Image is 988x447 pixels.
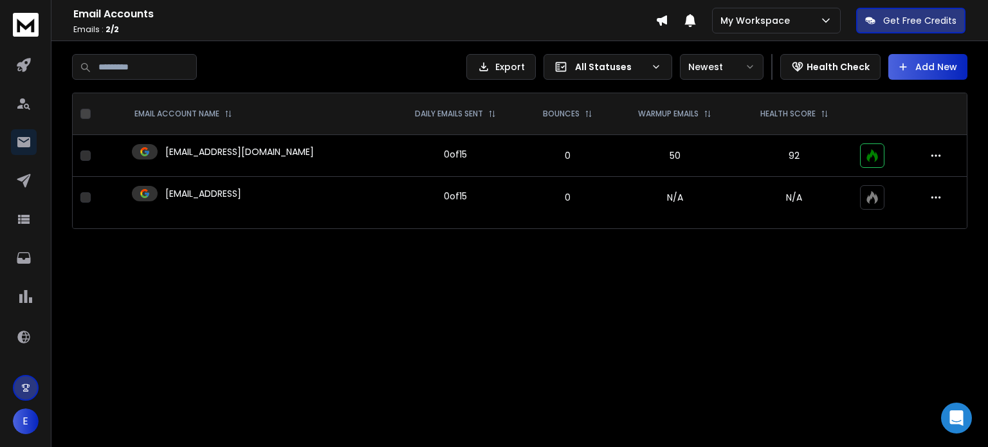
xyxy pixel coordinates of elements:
p: Health Check [807,60,870,73]
div: EMAIL ACCOUNT NAME [134,109,232,119]
span: 2 / 2 [105,24,119,35]
button: Get Free Credits [856,8,965,33]
p: 0 [529,149,606,162]
p: All Statuses [575,60,646,73]
td: 50 [614,135,736,177]
td: N/A [614,177,736,219]
p: [EMAIL_ADDRESS] [165,187,241,200]
p: WARMUP EMAILS [638,109,699,119]
h1: Email Accounts [73,6,655,22]
p: Get Free Credits [883,14,956,27]
button: Health Check [780,54,881,80]
p: My Workspace [720,14,795,27]
p: HEALTH SCORE [760,109,816,119]
p: [EMAIL_ADDRESS][DOMAIN_NAME] [165,145,314,158]
div: Open Intercom Messenger [941,403,972,433]
button: Newest [680,54,764,80]
p: Emails : [73,24,655,35]
img: logo [13,13,39,37]
div: 0 of 15 [444,190,467,203]
p: DAILY EMAILS SENT [415,109,483,119]
p: N/A [744,191,845,204]
p: BOUNCES [543,109,580,119]
button: Export [466,54,536,80]
button: E [13,408,39,434]
td: 92 [736,135,852,177]
button: Add New [888,54,967,80]
div: 0 of 15 [444,148,467,161]
p: 0 [529,191,606,204]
